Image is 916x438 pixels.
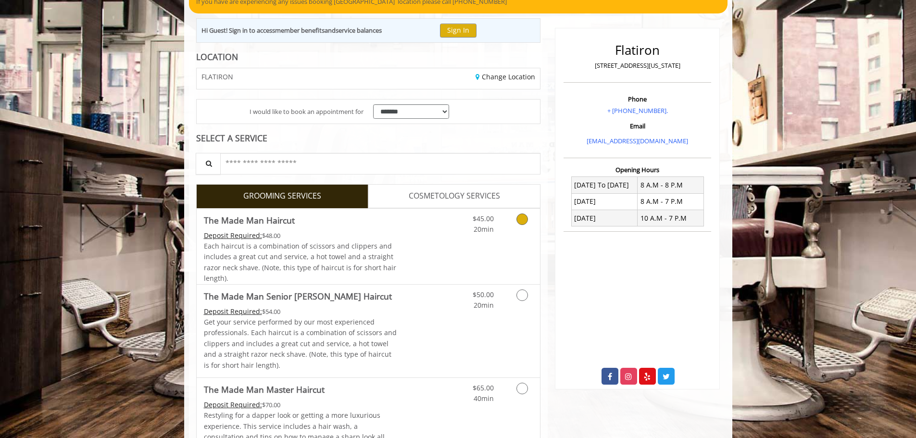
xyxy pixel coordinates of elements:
h2: Flatiron [566,43,709,57]
h3: Phone [566,96,709,102]
span: 40min [474,394,494,403]
span: 20min [474,300,494,310]
a: + [PHONE_NUMBER]. [607,106,668,115]
span: This service needs some Advance to be paid before we block your appointment [204,307,262,316]
p: [STREET_ADDRESS][US_STATE] [566,61,709,71]
div: $54.00 [204,306,397,317]
div: SELECT A SERVICE [196,134,541,143]
div: Hi Guest! Sign in to access and [201,25,382,36]
span: $45.00 [473,214,494,223]
a: Change Location [476,72,535,81]
b: The Made Man Master Haircut [204,383,325,396]
b: The Made Man Haircut [204,213,295,227]
td: [DATE] [571,210,638,226]
b: service balances [336,26,382,35]
span: This service needs some Advance to be paid before we block your appointment [204,231,262,240]
span: $65.00 [473,383,494,392]
b: member benefits [275,26,325,35]
td: 10 A.M - 7 P.M [638,210,704,226]
span: GROOMING SERVICES [243,190,321,202]
span: I would like to book an appointment for [250,107,364,117]
b: LOCATION [196,51,238,63]
span: $50.00 [473,290,494,299]
p: Get your service performed by our most experienced professionals. Each haircut is a combination o... [204,317,397,371]
td: 8 A.M - 7 P.M [638,193,704,210]
div: $70.00 [204,400,397,410]
button: Sign In [440,24,477,38]
span: COSMETOLOGY SERVICES [409,190,500,202]
span: FLATIRON [201,73,233,80]
span: 20min [474,225,494,234]
a: [EMAIL_ADDRESS][DOMAIN_NAME] [587,137,688,145]
b: The Made Man Senior [PERSON_NAME] Haircut [204,289,392,303]
button: Service Search [196,153,221,175]
td: [DATE] To [DATE] [571,177,638,193]
span: Each haircut is a combination of scissors and clippers and includes a great cut and service, a ho... [204,241,396,283]
td: [DATE] [571,193,638,210]
h3: Email [566,123,709,129]
td: 8 A.M - 8 P.M [638,177,704,193]
div: $48.00 [204,230,397,241]
span: This service needs some Advance to be paid before we block your appointment [204,400,262,409]
h3: Opening Hours [564,166,711,173]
